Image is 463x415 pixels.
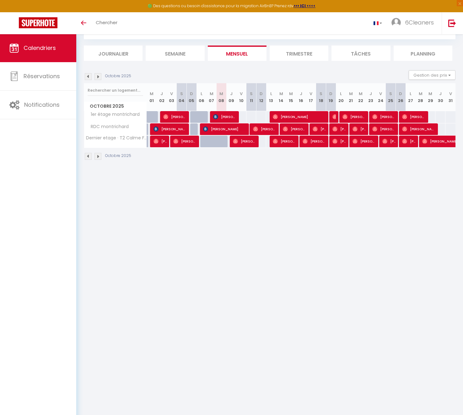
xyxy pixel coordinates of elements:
abbr: V [310,91,312,97]
abbr: V [240,91,243,97]
span: [PERSON_NAME] [353,123,366,135]
th: 31 [445,83,455,111]
span: Notifications [24,101,60,109]
span: 1er étage montrichard [85,111,141,118]
span: [PERSON_NAME] [213,111,237,123]
span: [PERSON_NAME], [PERSON_NAME] Et [PERSON_NAME] [372,123,396,135]
span: 6Cleaners [405,19,434,26]
th: 25 [386,83,396,111]
button: Gestion des prix [409,70,455,80]
abbr: S [180,91,183,97]
span: [PERSON_NAME] [253,123,277,135]
span: Octobre 2025 [84,102,147,111]
th: 22 [356,83,366,111]
span: Chercher [96,19,117,26]
th: 30 [435,83,445,111]
abbr: M [419,91,423,97]
li: Mensuel [208,46,266,61]
li: Planning [394,46,452,61]
th: 08 [217,83,227,111]
th: 12 [256,83,266,111]
th: 06 [197,83,207,111]
th: 21 [346,83,356,111]
p: Octobre 2025 [105,73,131,79]
abbr: M [359,91,363,97]
span: [PERSON_NAME] [353,135,376,147]
th: 29 [426,83,436,111]
span: [PERSON_NAME] [203,123,247,135]
abbr: D [399,91,402,97]
span: [PERSON_NAME] [402,135,416,147]
span: [PERSON_NAME] [332,111,336,123]
abbr: M [349,91,353,97]
abbr: D [260,91,263,97]
span: Dernier etage · T2 Calme Fibre Cooconing Sous comble [85,136,148,140]
span: [PERSON_NAME] [153,135,167,147]
span: [PERSON_NAME]-Ouin [342,111,366,123]
img: ... [391,18,401,27]
abbr: M [428,91,432,97]
th: 14 [276,83,286,111]
abbr: J [369,91,372,97]
abbr: S [320,91,322,97]
abbr: J [230,91,233,97]
th: 04 [177,83,187,111]
th: 03 [167,83,177,111]
th: 11 [246,83,256,111]
li: Trimestre [270,46,328,61]
li: Journalier [84,46,143,61]
abbr: J [439,91,442,97]
span: [PERSON_NAME] [402,123,436,135]
abbr: M [289,91,293,97]
span: [PERSON_NAME] [402,111,426,123]
a: >>> ICI <<<< [293,3,315,8]
abbr: S [389,91,392,97]
img: logout [448,19,456,27]
th: 10 [236,83,246,111]
span: [PERSON_NAME] [313,123,326,135]
th: 27 [406,83,416,111]
span: [PERSON_NAME] [273,111,326,123]
a: Chercher [91,12,122,34]
th: 09 [226,83,236,111]
img: Super Booking [19,17,57,28]
li: Tâches [331,46,390,61]
span: [PERSON_NAME] [283,123,306,135]
span: [PERSON_NAME] [153,123,187,135]
th: 13 [266,83,276,111]
abbr: L [410,91,412,97]
th: 19 [326,83,336,111]
abbr: L [201,91,202,97]
th: 24 [376,83,386,111]
th: 17 [306,83,316,111]
abbr: S [250,91,253,97]
a: ... 6Cleaners [387,12,442,34]
span: [PERSON_NAME] [233,135,256,147]
p: Octobre 2025 [105,153,131,159]
span: [PERSON_NAME] [382,135,396,147]
abbr: V [379,91,382,97]
abbr: V [449,91,452,97]
th: 28 [416,83,426,111]
span: [PERSON_NAME] [372,111,396,123]
abbr: J [160,91,163,97]
span: [PERSON_NAME] [332,123,346,135]
abbr: J [300,91,302,97]
span: [PERSON_NAME] [303,135,326,147]
abbr: D [190,91,193,97]
th: 05 [186,83,197,111]
input: Rechercher un logement... [88,85,143,96]
span: [PERSON_NAME] [163,111,187,123]
abbr: L [340,91,342,97]
th: 07 [207,83,217,111]
span: [PERSON_NAME] [173,135,197,147]
abbr: M [150,91,153,97]
abbr: L [270,91,272,97]
span: Calendriers [24,44,56,52]
abbr: V [170,91,173,97]
th: 16 [296,83,306,111]
li: Semaine [146,46,204,61]
abbr: M [210,91,213,97]
span: RDC montrichard [85,123,130,130]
